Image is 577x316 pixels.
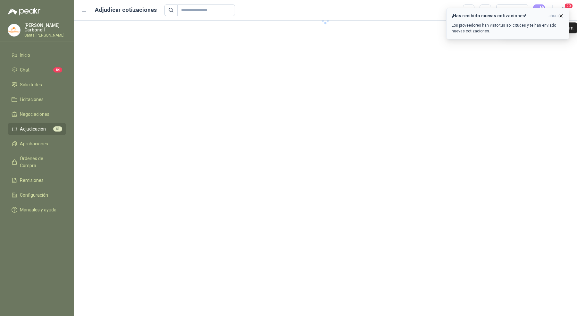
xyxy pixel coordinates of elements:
[20,192,48,199] span: Configuración
[20,66,29,73] span: Chat
[8,93,66,106] a: Licitaciones
[20,96,44,103] span: Licitaciones
[8,108,66,120] a: Negociaciones
[8,152,66,172] a: Órdenes de Compra
[20,81,42,88] span: Solicitudes
[564,3,573,9] span: 20
[8,204,66,216] a: Manuales y ayuda
[24,23,66,32] p: [PERSON_NAME] Carbonell
[20,140,48,147] span: Aprobaciones
[8,174,66,186] a: Remisiones
[8,49,66,61] a: Inicio
[53,67,62,73] span: 64
[53,126,62,132] span: 61
[452,22,564,34] p: Los proveedores han visto tus solicitudes y te han enviado nuevas cotizaciones.
[20,125,46,132] span: Adjudicación
[500,5,519,15] div: Precio
[452,13,546,19] h3: ¡Has recibido nuevas cotizaciones!
[8,24,20,36] img: Company Logo
[20,206,56,213] span: Manuales y ayuda
[20,52,30,59] span: Inicio
[533,4,545,16] button: 0
[20,155,60,169] span: Órdenes de Compra
[8,64,66,76] a: Chat64
[8,123,66,135] a: Adjudicación61
[95,5,157,14] h1: Adjudicar cotizaciones
[8,189,66,201] a: Configuración
[558,4,569,16] button: 20
[20,177,44,184] span: Remisiones
[548,13,559,19] span: ahora
[8,79,66,91] a: Solicitudes
[20,111,49,118] span: Negociaciones
[24,33,66,37] p: Santa [PERSON_NAME]
[8,138,66,150] a: Aprobaciones
[446,8,569,39] button: ¡Has recibido nuevas cotizaciones!ahora Los proveedores han visto tus solicitudes y te han enviad...
[8,8,40,15] img: Logo peakr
